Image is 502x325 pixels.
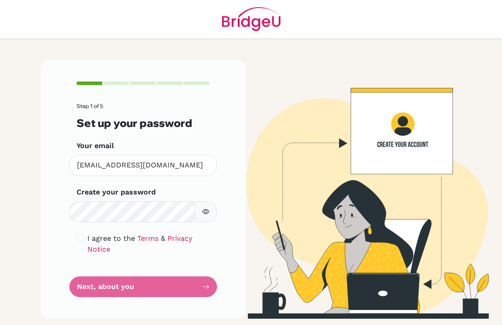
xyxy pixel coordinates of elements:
span: I agree to the [87,234,135,243]
span: Step 1 of 5 [77,103,103,109]
h3: Set up your password [77,117,210,130]
label: Your email [77,140,114,151]
a: Privacy Notice [87,234,192,253]
a: Terms [137,234,158,243]
input: Insert your email* [69,155,217,176]
span: & [161,234,165,243]
label: Create your password [77,187,156,198]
